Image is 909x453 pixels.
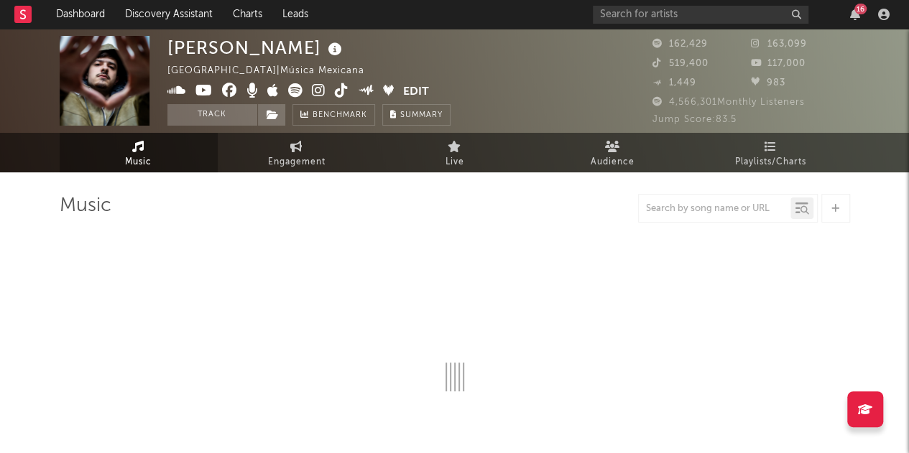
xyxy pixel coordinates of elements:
[382,104,451,126] button: Summary
[850,9,860,20] button: 16
[652,115,737,124] span: Jump Score: 83.5
[268,154,326,171] span: Engagement
[167,104,257,126] button: Track
[652,39,708,49] span: 162,429
[60,133,218,172] a: Music
[218,133,376,172] a: Engagement
[125,154,152,171] span: Music
[292,104,375,126] a: Benchmark
[167,36,346,60] div: [PERSON_NAME]
[400,111,443,119] span: Summary
[751,59,806,68] span: 117,000
[376,133,534,172] a: Live
[735,154,806,171] span: Playlists/Charts
[313,107,367,124] span: Benchmark
[652,78,696,88] span: 1,449
[692,133,850,172] a: Playlists/Charts
[652,98,805,107] span: 4,566,301 Monthly Listeners
[854,4,867,14] div: 16
[446,154,464,171] span: Live
[593,6,808,24] input: Search for artists
[591,154,635,171] span: Audience
[167,62,381,80] div: [GEOGRAPHIC_DATA] | Música Mexicana
[751,39,807,49] span: 163,099
[751,78,785,88] span: 983
[639,203,790,215] input: Search by song name or URL
[403,83,429,101] button: Edit
[534,133,692,172] a: Audience
[652,59,709,68] span: 519,400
